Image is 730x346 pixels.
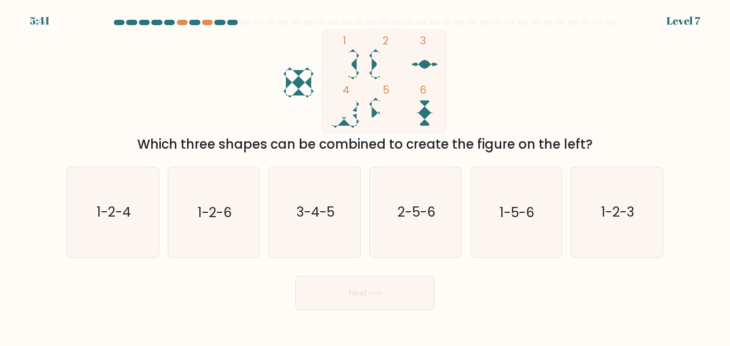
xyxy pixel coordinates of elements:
[297,203,335,221] text: 3-4-5
[666,13,700,29] div: Level 7
[296,276,434,310] button: Next
[420,82,426,97] tspan: 6
[343,33,346,48] tspan: 1
[397,203,435,221] text: 2-5-6
[97,203,131,221] text: 1-2-4
[343,82,350,97] tspan: 4
[500,203,534,221] text: 1-5-6
[383,33,389,48] tspan: 2
[73,135,657,154] div: Which three shapes can be combined to create the figure on the left?
[198,203,232,221] text: 1-2-6
[30,13,50,29] div: 5:41
[601,203,634,221] text: 1-2-3
[383,82,390,97] tspan: 5
[420,33,426,48] tspan: 3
